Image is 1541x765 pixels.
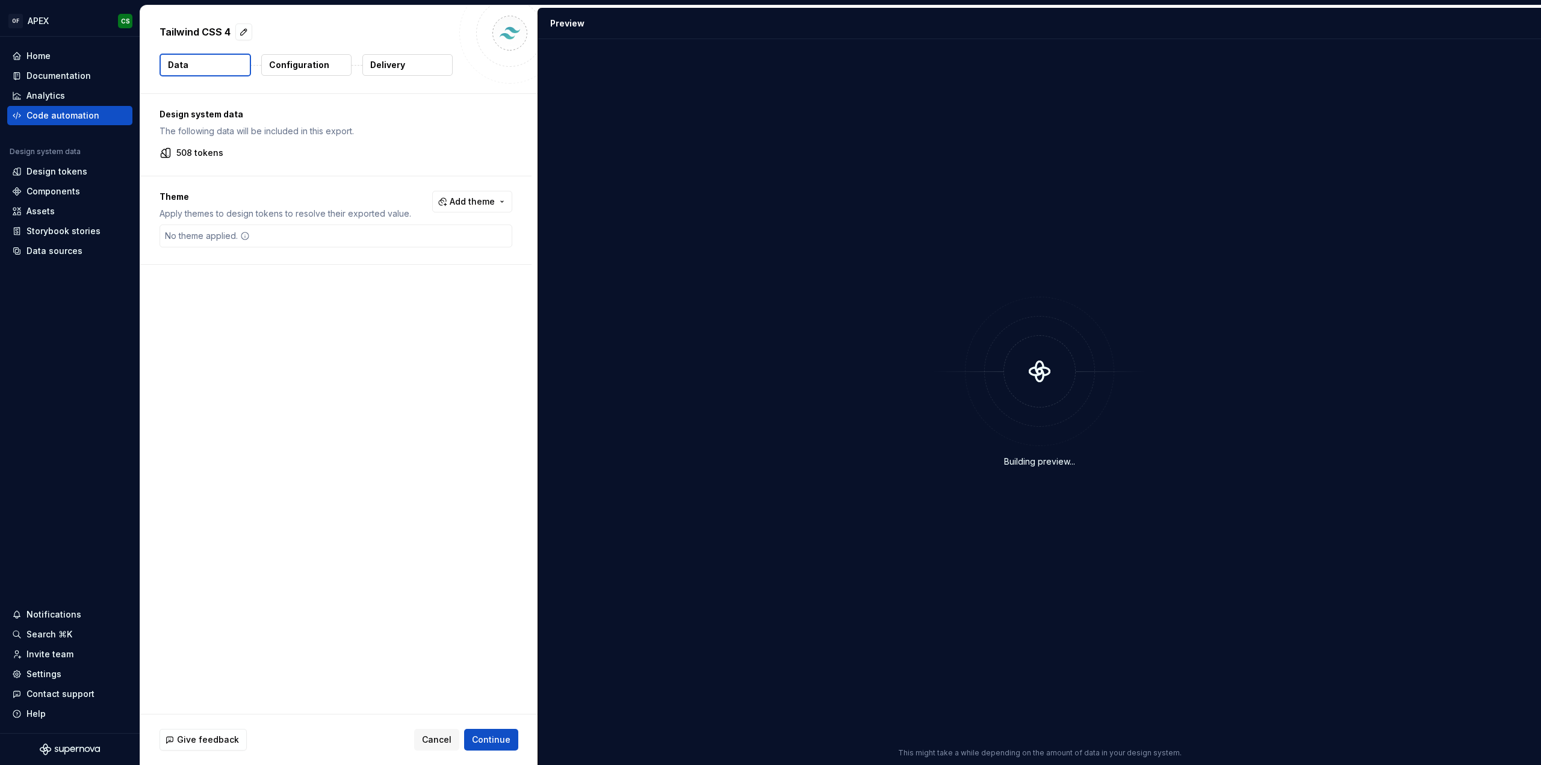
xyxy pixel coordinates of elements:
div: Analytics [26,90,65,102]
div: Search ⌘K [26,628,72,640]
div: Settings [26,668,61,680]
div: No theme applied. [160,225,255,247]
div: Contact support [26,688,95,700]
a: Components [7,182,132,201]
button: Help [7,704,132,723]
div: Design tokens [26,166,87,178]
div: Home [26,50,51,62]
div: Invite team [26,648,73,660]
p: Data [168,59,188,71]
p: Tailwind CSS 4 [160,25,231,39]
div: Notifications [26,609,81,621]
button: Delivery [362,54,453,76]
button: Configuration [261,54,352,76]
span: Cancel [422,734,451,746]
a: Data sources [7,241,132,261]
div: Design system data [10,147,81,156]
div: Help [26,708,46,720]
p: Design system data [160,108,512,120]
button: Continue [464,729,518,751]
p: Theme [160,191,411,203]
a: Storybook stories [7,221,132,241]
button: Give feedback [160,729,247,751]
div: Building preview... [1004,456,1075,468]
span: Add theme [450,196,495,208]
a: Settings [7,664,132,684]
a: Invite team [7,645,132,664]
button: Add theme [432,191,512,212]
button: OFAPEXCS [2,8,137,34]
div: Storybook stories [26,225,101,237]
div: Components [26,185,80,197]
span: Give feedback [177,734,239,746]
a: Analytics [7,86,132,105]
div: Code automation [26,110,99,122]
p: 508 tokens [176,147,223,159]
svg: Supernova Logo [40,743,100,755]
div: Documentation [26,70,91,82]
a: Code automation [7,106,132,125]
p: Configuration [269,59,329,71]
a: Design tokens [7,162,132,181]
div: APEX [28,15,49,27]
button: Data [160,54,251,76]
div: CS [121,16,130,26]
p: The following data will be included in this export. [160,125,512,137]
a: Home [7,46,132,66]
button: Search ⌘K [7,625,132,644]
div: Data sources [26,245,82,257]
button: Notifications [7,605,132,624]
div: Assets [26,205,55,217]
span: Continue [472,734,510,746]
a: Assets [7,202,132,221]
p: Delivery [370,59,405,71]
div: Preview [550,17,584,29]
button: Contact support [7,684,132,704]
p: Apply themes to design tokens to resolve their exported value. [160,208,411,220]
a: Documentation [7,66,132,85]
button: Cancel [414,729,459,751]
div: OF [8,14,23,28]
p: This might take a while depending on the amount of data in your design system. [898,748,1182,758]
